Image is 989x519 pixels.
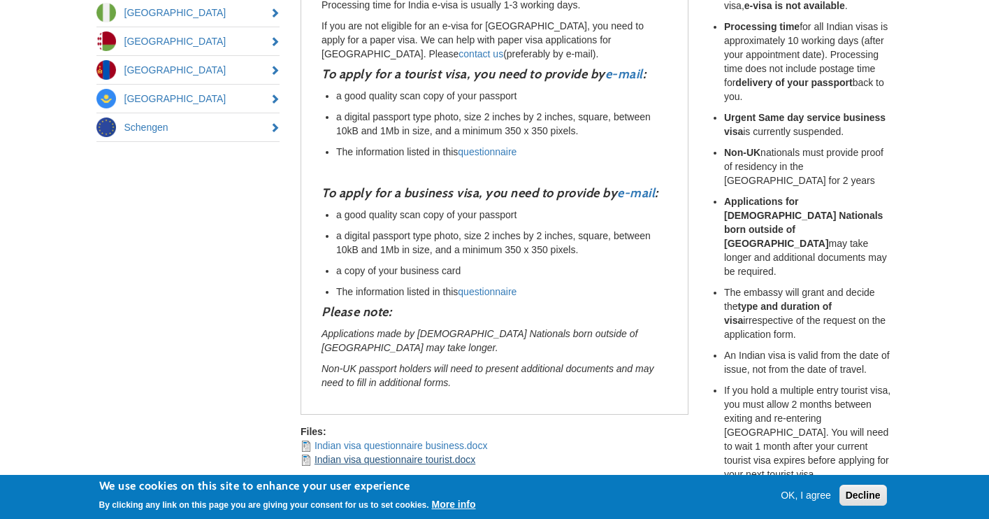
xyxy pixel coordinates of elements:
p: By clicking any link on this page you are giving your consent for us to set cookies. [99,500,429,510]
li: The information listed in this [336,145,667,159]
li: a digital passport type photo, size 2 inches by 2 inches, square, between 10kB and 1Mb in size, a... [336,110,667,138]
li: is currently suspended. [724,111,893,138]
strong: Urgent Same day service business visa [724,112,886,137]
h2: We use cookies on this site to enhance your user experience [99,478,476,494]
a: Indian visa questionnaire business.docx [315,440,488,451]
strong: Please note: [322,304,391,320]
a: [GEOGRAPHIC_DATA] [96,56,280,84]
p: If you are not eligible for an e-visa for [GEOGRAPHIC_DATA], you need to apply for a paper visa. ... [322,19,667,61]
a: e-mail [605,66,643,82]
strong: To apply for a business visa, you need to provide by : [322,185,658,201]
li: nationals must provide proof of residency in the [GEOGRAPHIC_DATA] for 2 years [724,145,893,187]
strong: Non-UK [724,147,760,158]
em: Non-UK passport holders will need to present additional documents and may need to fill in additio... [322,363,654,388]
button: More info [432,497,476,511]
li: a good quality scan copy of your passport [336,89,667,103]
a: Schengen [96,113,280,141]
img: application/vnd.openxmlformats-officedocument.wordprocessingml.document [301,455,312,466]
a: contact us [459,48,503,59]
a: Indian visa questionnaire tourist.docx [315,454,475,465]
li: a good quality scan copy of your passport [336,208,667,222]
a: [GEOGRAPHIC_DATA] [96,27,280,55]
button: Decline [839,485,887,506]
em: Applications made by [DEMOGRAPHIC_DATA] Nationals born outside of [GEOGRAPHIC_DATA] may take longer. [322,328,637,353]
strong: Applications for [DEMOGRAPHIC_DATA] Nationals born outside of [GEOGRAPHIC_DATA] [724,196,883,249]
strong: delivery of your passport [735,77,852,88]
img: application/vnd.openxmlformats-officedocument.wordprocessingml.document [301,441,312,452]
div: Files: [301,425,688,439]
li: for all Indian visas is approximately 10 working days (after your appointment date). Processing t... [724,20,893,104]
li: may take longer and additional documents may be required. [724,194,893,278]
button: OK, I agree [775,488,837,502]
strong: Processing time [724,21,800,32]
li: If you hold a multiple entry tourist visa, you must allow 2 months between exiting and re-enterin... [724,383,893,481]
strong: type and duration of visa [724,301,832,326]
a: questionnaire [458,146,517,157]
a: e-mail [617,185,655,201]
a: questionnaire [458,286,517,297]
li: a copy of your business card [336,264,667,278]
li: The embassy will grant and decide the irrespective of the request on the application form. [724,285,893,341]
li: The information listed in this [336,285,667,299]
li: a digital passport type photo, size 2 inches by 2 inches, square, between 10kB and 1Mb in size, a... [336,229,667,257]
li: An Indian visa is valid from the date of issue, not from the date of travel. [724,348,893,376]
a: [GEOGRAPHIC_DATA] [96,85,280,113]
strong: To apply for a tourist visa, you need to provide by : [322,66,646,82]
